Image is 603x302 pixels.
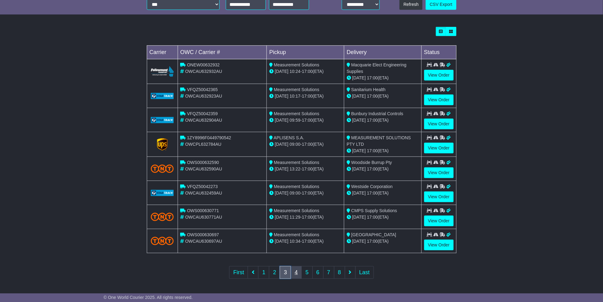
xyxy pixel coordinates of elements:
span: 17:00 [367,148,378,153]
a: First [229,266,248,279]
a: View Order [424,191,454,202]
span: [DATE] [275,69,288,74]
span: OWCAU630697AU [185,239,222,244]
span: Westside Corporation [351,184,393,189]
span: 09:00 [290,142,300,147]
a: 2 [269,266,280,279]
span: OWCAU632932AU [185,69,222,74]
span: 09:59 [290,118,300,123]
td: OWC / Carrier # [178,46,267,59]
span: [GEOGRAPHIC_DATA] [351,232,396,237]
a: 5 [301,266,312,279]
div: (ETA) [347,148,419,154]
span: [DATE] [352,166,366,171]
span: OWS000630771 [187,208,219,213]
img: GetCarrierServiceLogo [151,190,174,196]
span: [DATE] [352,215,366,220]
span: [DATE] [275,142,288,147]
span: 17:00 [367,94,378,99]
a: View Order [424,70,454,81]
div: (ETA) [347,117,419,124]
span: 17:00 [302,94,313,99]
span: OWS000632590 [187,160,219,165]
span: Bunbury Industrial Controls [351,111,403,116]
span: Measurement Solutions [274,160,319,165]
span: APLISENS S.A. [274,135,304,140]
span: [DATE] [275,118,288,123]
span: [DATE] [352,118,366,123]
span: 1ZY8996F0449790542 [187,135,231,140]
div: - (ETA) [269,238,341,245]
div: - (ETA) [269,68,341,75]
span: Sanitarium Health [351,87,386,92]
span: CMPS Supply Solutions [351,208,397,213]
span: [DATE] [275,191,288,195]
span: 10:24 [290,69,300,74]
span: 17:00 [302,69,313,74]
a: View Order [424,240,454,250]
a: View Order [424,143,454,153]
span: [DATE] [352,75,366,80]
span: Macquarie Elect Engineering Supplies [347,62,407,74]
span: 13:22 [290,166,300,171]
span: 10:34 [290,239,300,244]
div: (ETA) [347,93,419,99]
span: [DATE] [352,148,366,153]
a: 1 [258,266,269,279]
span: © One World Courier 2025. All rights reserved. [104,295,193,300]
span: 17:00 [367,215,378,220]
span: OWCAU632590AU [185,166,222,171]
span: VFQZ50042359 [187,111,218,116]
span: 17:00 [302,215,313,220]
div: - (ETA) [269,214,341,220]
span: 17:00 [367,118,378,123]
span: ONEW00632932 [187,62,220,67]
span: MEASUREMENT SOLUTIONS PTY LTD [347,135,411,147]
span: 17:00 [367,166,378,171]
td: Delivery [344,46,421,59]
span: [DATE] [275,166,288,171]
span: 17:00 [302,142,313,147]
span: [DATE] [275,94,288,99]
div: - (ETA) [269,117,341,124]
a: 7 [323,266,334,279]
span: 10:17 [290,94,300,99]
span: OWCAU632459AU [185,191,222,195]
span: OWCAU632904AU [185,118,222,123]
a: View Order [424,167,454,178]
div: (ETA) [347,238,419,245]
img: GetCarrierServiceLogo [151,117,174,123]
span: Measurement Solutions [274,232,319,237]
span: [DATE] [352,191,366,195]
td: Pickup [267,46,344,59]
div: (ETA) [347,166,419,172]
div: - (ETA) [269,190,341,196]
a: View Order [424,119,454,129]
img: GetCarrierServiceLogo [151,93,174,99]
img: TNT_Domestic.png [151,237,174,245]
span: [DATE] [275,215,288,220]
span: 11:29 [290,215,300,220]
span: [DATE] [275,239,288,244]
td: Carrier [147,46,178,59]
span: 17:00 [302,118,313,123]
span: Measurement Solutions [274,87,319,92]
span: [DATE] [352,239,366,244]
span: 17:00 [367,191,378,195]
span: [DATE] [352,94,366,99]
div: (ETA) [347,75,419,81]
span: Measurement Solutions [274,208,319,213]
span: Measurement Solutions [274,62,319,67]
img: GetCarrierServiceLogo [157,138,167,151]
span: OWCPL632784AU [185,142,221,147]
span: VFQZ50042365 [187,87,218,92]
img: TNT_Domestic.png [151,165,174,173]
span: OWCAU630771AU [185,215,222,220]
span: 17:00 [302,166,313,171]
span: Woodside Burrup Pty [351,160,392,165]
span: 09:00 [290,191,300,195]
span: VFQZ50042273 [187,184,218,189]
div: - (ETA) [269,141,341,148]
img: Followmont_Transport.png [151,66,174,77]
a: 4 [291,266,302,279]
